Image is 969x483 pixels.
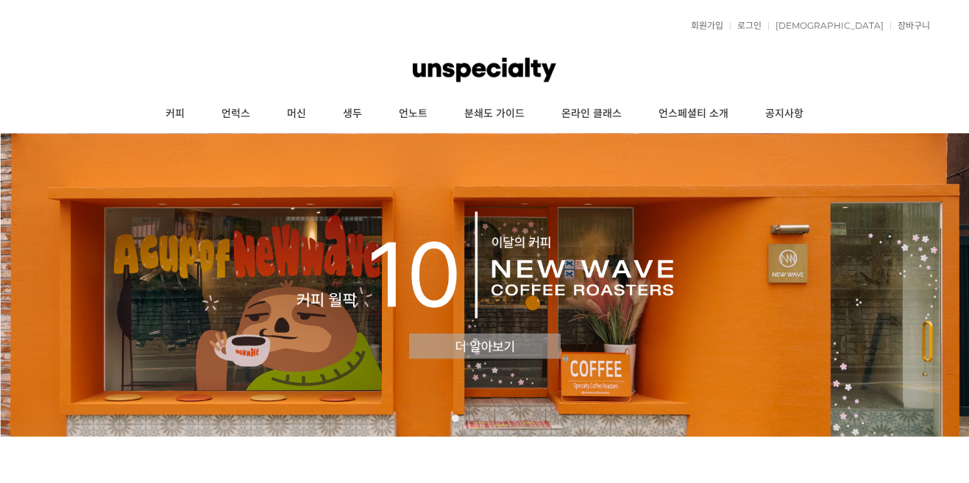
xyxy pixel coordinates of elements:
a: 로그인 [730,21,762,30]
a: 장바구니 [890,21,930,30]
a: [DEMOGRAPHIC_DATA] [768,21,884,30]
a: 회원가입 [684,21,723,30]
a: 공지사항 [747,96,822,133]
a: 머신 [269,96,324,133]
a: 분쇄도 가이드 [446,96,543,133]
a: 4 [496,415,503,422]
a: 생두 [324,96,380,133]
a: 언노트 [380,96,446,133]
img: 언스페셜티 몰 [413,48,556,92]
a: 커피 [147,96,203,133]
a: 언스페셜티 소개 [640,96,747,133]
a: 1 [452,415,459,422]
a: 온라인 클래스 [543,96,640,133]
a: 2 [466,415,474,422]
a: 언럭스 [203,96,269,133]
a: 5 [511,415,518,422]
a: 3 [481,415,489,422]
